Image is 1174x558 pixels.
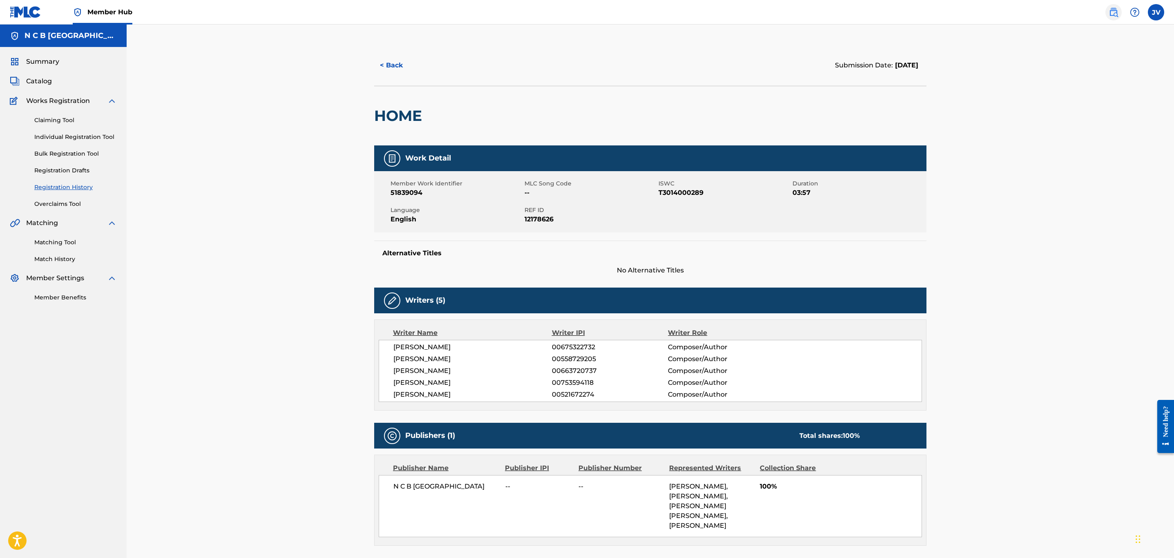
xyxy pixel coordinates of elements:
a: Member Benefits [34,293,117,302]
a: Registration History [34,183,117,192]
span: 100% [760,482,922,491]
a: Match History [34,255,117,263]
span: 00663720737 [552,366,668,376]
a: Overclaims Tool [34,200,117,208]
div: Chat-widget [1133,519,1174,558]
span: [PERSON_NAME], [PERSON_NAME], [PERSON_NAME] [PERSON_NAME], [PERSON_NAME] [669,482,728,529]
span: [PERSON_NAME] [393,390,552,400]
h2: HOME [374,107,426,125]
span: Composer/Author [668,390,774,400]
span: [PERSON_NAME] [393,366,552,376]
a: Bulk Registration Tool [34,150,117,158]
span: Works Registration [26,96,90,106]
img: expand [107,96,117,106]
div: Represented Writers [669,463,754,473]
h5: Alternative Titles [382,249,918,257]
img: Catalog [10,76,20,86]
h5: Writers (5) [405,296,445,305]
span: REF ID [525,206,656,214]
a: Matching Tool [34,238,117,247]
iframe: Chat Widget [1133,519,1174,558]
a: Claiming Tool [34,116,117,125]
div: Publisher IPI [505,463,572,473]
a: Public Search [1105,4,1122,20]
span: -- [525,188,656,198]
div: Collection Share [760,463,839,473]
div: Writer IPI [552,328,668,338]
span: Language [391,206,522,214]
span: No Alternative Titles [374,266,926,275]
img: Writers [387,296,397,306]
a: Individual Registration Tool [34,133,117,141]
h5: N C B SCANDINAVIA [25,31,117,40]
img: Works Registration [10,96,20,106]
div: Publisher Name [393,463,499,473]
span: ISWC [658,179,790,188]
a: Registration Drafts [34,166,117,175]
img: expand [107,218,117,228]
span: [PERSON_NAME] [393,378,552,388]
span: Member Hub [87,7,132,17]
img: help [1130,7,1140,17]
img: expand [107,273,117,283]
span: 12178626 [525,214,656,224]
span: Composer/Author [668,366,774,376]
span: Matching [26,218,58,228]
h5: Work Detail [405,154,451,163]
span: 00753594118 [552,378,668,388]
span: 00675322732 [552,342,668,352]
span: T3014000289 [658,188,790,198]
span: 100 % [843,432,860,440]
button: < Back [374,55,423,76]
span: [DATE] [893,61,918,69]
span: -- [578,482,663,491]
span: Member Work Identifier [391,179,522,188]
div: Træk [1136,527,1141,551]
span: [PERSON_NAME] [393,342,552,352]
div: Help [1127,4,1143,20]
span: Duration [792,179,924,188]
h5: Publishers (1) [405,431,455,440]
div: Submission Date: [835,60,918,70]
span: English [391,214,522,224]
div: Writer Name [393,328,552,338]
img: Publishers [387,431,397,441]
span: Composer/Author [668,378,774,388]
span: 51839094 [391,188,522,198]
img: MLC Logo [10,6,41,18]
a: CatalogCatalog [10,76,52,86]
span: N C B [GEOGRAPHIC_DATA] [393,482,499,491]
img: search [1109,7,1118,17]
img: Work Detail [387,154,397,163]
span: -- [505,482,573,491]
span: 03:57 [792,188,924,198]
span: Composer/Author [668,342,774,352]
img: Summary [10,57,20,67]
span: Composer/Author [668,354,774,364]
span: 00558729205 [552,354,668,364]
span: [PERSON_NAME] [393,354,552,364]
img: Member Settings [10,273,20,283]
img: Matching [10,218,20,228]
span: Member Settings [26,273,84,283]
img: Accounts [10,31,20,41]
iframe: Resource Center [1151,393,1174,459]
span: 00521672274 [552,390,668,400]
div: Publisher Number [578,463,663,473]
span: MLC Song Code [525,179,656,188]
img: Top Rightsholder [73,7,83,17]
div: Total shares: [799,431,860,441]
a: SummarySummary [10,57,59,67]
span: Summary [26,57,59,67]
span: Catalog [26,76,52,86]
div: Writer Role [668,328,774,338]
div: User Menu [1148,4,1164,20]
